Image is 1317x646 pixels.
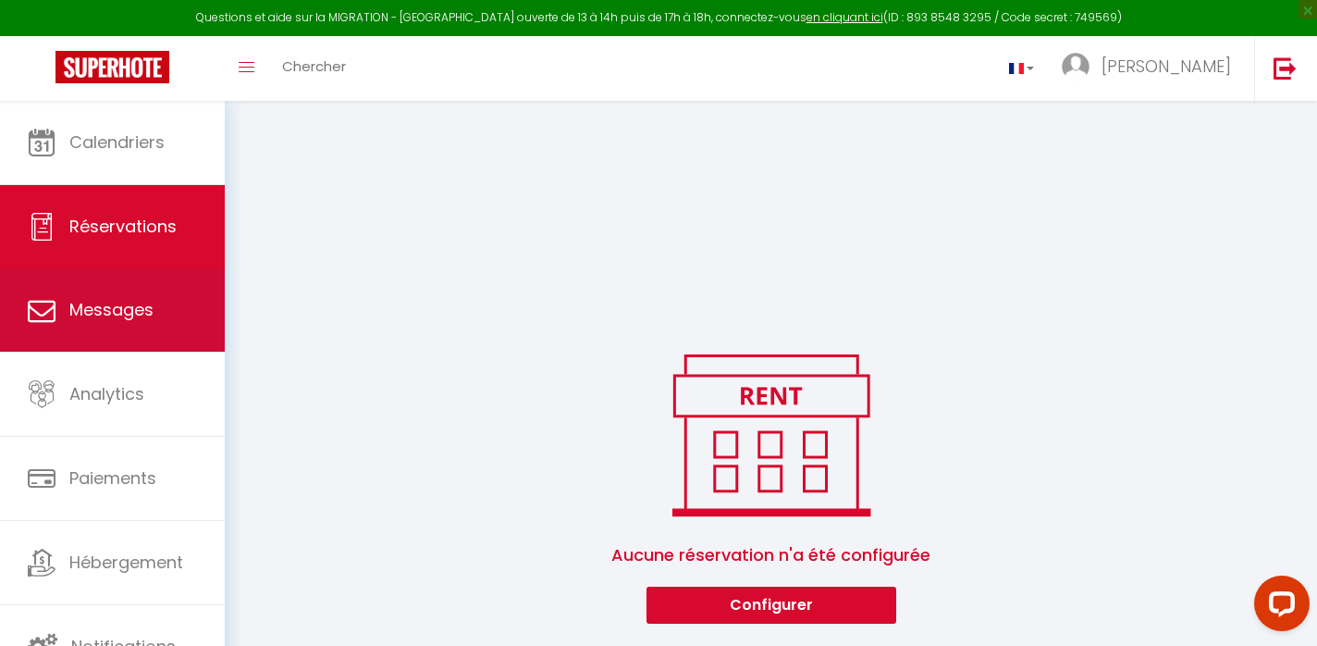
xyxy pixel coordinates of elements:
[646,587,896,624] button: Configurer
[69,466,156,490] span: Paiements
[1102,55,1231,78] span: [PERSON_NAME]
[1274,56,1297,80] img: logout
[1048,36,1254,101] a: ... [PERSON_NAME]
[806,9,883,25] a: en cliquant ici
[69,551,183,574] span: Hébergement
[69,130,165,154] span: Calendriers
[69,382,144,405] span: Analytics
[69,215,177,238] span: Réservations
[69,298,154,321] span: Messages
[1062,53,1089,81] img: ...
[282,56,346,76] span: Chercher
[247,524,1295,587] span: Aucune réservation n'a été configurée
[55,51,169,83] img: Super Booking
[653,346,889,524] img: rent.png
[1239,568,1317,646] iframe: LiveChat chat widget
[268,36,360,101] a: Chercher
